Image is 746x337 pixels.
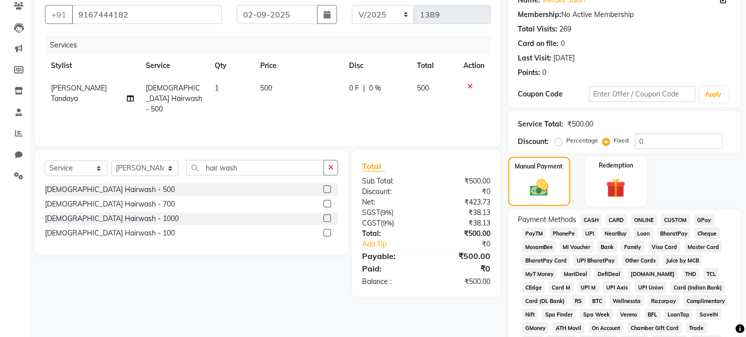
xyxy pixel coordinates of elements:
[369,83,381,93] span: 0 %
[581,214,602,225] span: CASH
[426,250,498,262] div: ₹500.00
[254,54,343,77] th: Price
[671,281,726,293] span: Card (Indian Bank)
[522,268,557,279] span: MyT Money
[349,83,359,93] span: 0 F
[635,281,667,293] span: UPI Union
[46,36,498,54] div: Services
[515,162,563,171] label: Manual Payment
[518,119,564,129] div: Service Total:
[621,241,645,252] span: Family
[355,262,426,274] div: Paid:
[382,219,392,227] span: 9%
[362,208,380,217] span: SGST
[634,227,653,239] span: Loan
[567,136,599,145] label: Percentage
[550,227,578,239] span: PhonePe
[572,295,585,306] span: RS
[686,322,707,333] span: Trade
[684,295,729,306] span: Complimentary
[700,87,728,102] button: Apply
[518,53,552,63] div: Last Visit:
[518,89,589,99] div: Coupon Code
[622,254,659,266] span: Other Cards
[522,295,568,306] span: Card (DL Bank)
[355,276,426,287] div: Balance :
[45,184,175,195] div: [DEMOGRAPHIC_DATA] Hairwash - 500
[549,281,574,293] span: Card M
[186,160,324,175] input: Search or Scan
[355,207,426,218] div: ( )
[426,262,498,274] div: ₹0
[45,228,175,238] div: [DEMOGRAPHIC_DATA] Hairwash - 100
[426,276,498,287] div: ₹500.00
[426,207,498,218] div: ₹38.13
[617,308,641,320] span: Venmo
[362,218,380,227] span: CGST
[554,53,575,63] div: [DATE]
[426,186,498,197] div: ₹0
[215,83,219,92] span: 1
[657,227,691,239] span: BharatPay
[694,214,715,225] span: GPay
[602,227,630,239] span: NearBuy
[628,268,678,279] span: [DOMAIN_NAME]
[568,119,594,129] div: ₹500.00
[522,322,549,333] span: GMoney
[561,38,565,49] div: 0
[560,241,594,252] span: MI Voucher
[45,199,175,209] div: [DEMOGRAPHIC_DATA] Hairwash - 700
[458,54,491,77] th: Action
[355,250,426,262] div: Payable:
[606,214,627,225] span: CARD
[518,38,559,49] div: Card on file:
[518,214,577,225] span: Payment Methods
[140,54,209,77] th: Service
[363,83,365,93] span: |
[209,54,255,77] th: Qty
[578,281,599,293] span: UPI M
[663,254,703,266] span: Juice by MCB
[695,227,720,239] span: Cheque
[649,241,681,252] span: Visa Card
[45,213,179,224] div: [DEMOGRAPHIC_DATA] Hairwash - 1000
[600,176,632,200] img: _gift.svg
[355,239,438,249] a: Add Tip
[543,67,547,78] div: 0
[598,241,617,252] span: Bank
[665,308,693,320] span: LoanTap
[628,322,682,333] span: Chamber Gift Card
[589,322,624,333] span: On Account
[362,161,385,171] span: Total
[697,308,722,320] span: SaveIN
[599,161,633,170] label: Redemption
[411,54,457,77] th: Total
[648,295,680,306] span: Razorpay
[614,136,629,145] label: Fixed
[518,24,558,34] div: Total Visits:
[524,177,554,198] img: _cash.svg
[426,228,498,239] div: ₹500.00
[603,281,631,293] span: UPI Axis
[343,54,411,77] th: Disc
[561,268,591,279] span: MariDeal
[417,83,429,92] span: 500
[426,218,498,228] div: ₹38.13
[355,186,426,197] div: Discount:
[522,281,545,293] span: CEdge
[522,241,556,252] span: MosamBee
[560,24,572,34] div: 269
[645,308,661,320] span: BFL
[518,9,562,20] div: Membership:
[522,227,546,239] span: PayTM
[685,241,723,252] span: Master Card
[574,254,618,266] span: UPI BharatPay
[610,295,644,306] span: Wellnessta
[260,83,272,92] span: 500
[595,268,624,279] span: DefiDeal
[146,83,202,113] span: [DEMOGRAPHIC_DATA] Hairwash - 500
[72,5,222,24] input: Search by Name/Mobile/Email/Code
[553,322,585,333] span: ATH Movil
[522,308,538,320] span: Nift
[704,268,720,279] span: TCL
